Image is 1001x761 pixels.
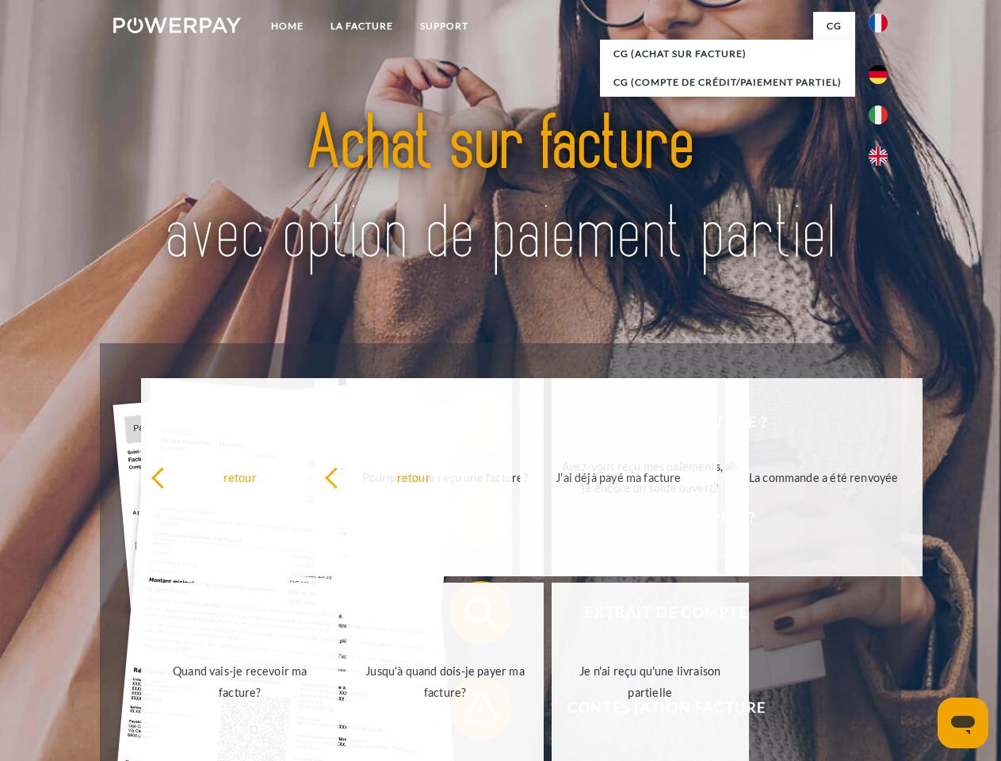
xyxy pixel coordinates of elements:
[869,105,888,124] img: it
[600,68,855,97] a: CG (Compte de crédit/paiement partiel)
[151,660,329,703] div: Quand vais-je recevoir ma facture?
[600,40,855,68] a: CG (achat sur facture)
[151,76,850,304] img: title-powerpay_fr.svg
[869,13,888,33] img: fr
[407,12,482,40] a: Support
[356,660,534,703] div: Jusqu'à quand dois-je payer ma facture?
[735,466,913,488] div: La commande a été renvoyée
[324,466,502,488] div: retour
[529,466,708,488] div: J'ai déjà payé ma facture
[151,466,329,488] div: retour
[938,698,988,748] iframe: Bouton de lancement de la fenêtre de messagerie
[561,660,739,703] div: Je n'ai reçu qu'une livraison partielle
[869,147,888,166] img: en
[813,12,855,40] a: CG
[317,12,407,40] a: LA FACTURE
[113,17,241,33] img: logo-powerpay-white.svg
[258,12,317,40] a: Home
[869,65,888,84] img: de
